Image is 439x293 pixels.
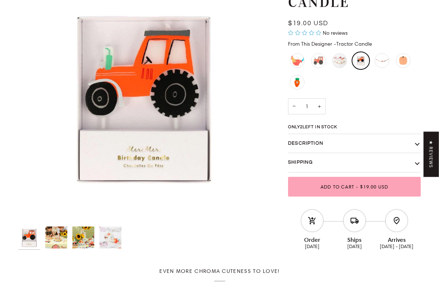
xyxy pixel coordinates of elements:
[352,51,370,69] li: Tractor Candle
[72,227,94,248] img: Tractor Candle
[291,233,333,243] div: Order
[18,268,421,282] h2: Even more Chroma cuteness to love!
[373,51,391,69] li: Farm Animal Garland
[288,73,306,91] li: Die Cut Carrot Napkins
[394,51,412,69] li: Pastel Pumpkin Napkins
[380,243,413,249] ab-date-text: [DATE] - [DATE]
[288,134,421,153] button: Description
[424,132,439,177] div: Click to open Judge.me floating reviews tab
[360,183,388,189] span: $19.00 USD
[288,176,421,196] button: Add to Cart
[305,243,319,249] ab-date-text: [DATE]
[288,51,306,69] li: Rooster Cups
[288,125,340,129] span: Only left in stock
[334,40,336,47] span: -
[309,51,328,69] li: Tractor Napkins
[288,98,300,114] button: Decrease quantity
[321,183,354,189] span: Add to Cart
[334,40,372,47] span: Tractor Candle
[288,153,421,172] button: Shipping
[288,40,332,47] span: From This Designer
[45,227,67,248] img: Tractor Candle
[18,227,40,248] img: On the Farm Tractor Candle
[354,183,360,189] span: •
[330,51,349,69] li: Farm Animal Cupcake Kit
[333,233,376,243] div: Ships
[288,98,326,114] input: Quantity
[313,98,326,114] button: Increase quantity
[288,20,328,27] span: $19.00 USD
[99,227,121,248] img: Tractor Candle
[323,29,348,36] span: No reviews
[375,233,418,243] div: Arrives
[300,125,303,129] span: 2
[347,243,362,249] ab-date-text: [DATE]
